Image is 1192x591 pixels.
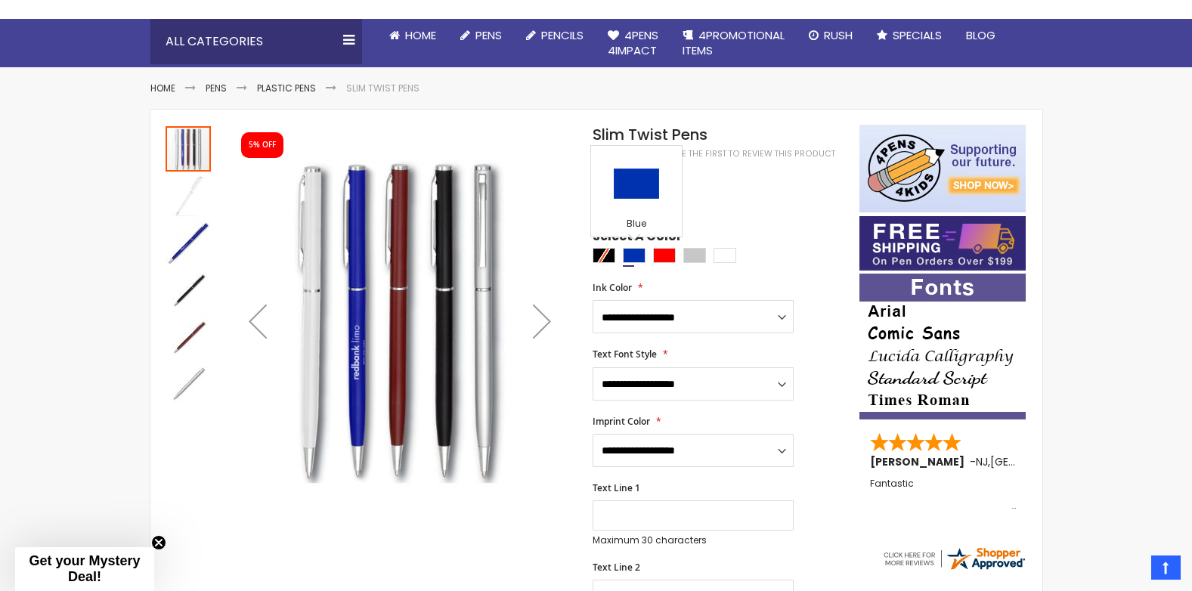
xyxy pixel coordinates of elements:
[377,19,448,52] a: Home
[683,248,706,263] div: Silver
[166,173,211,218] img: Slim Twist Pens
[653,248,676,263] div: Red
[166,218,212,265] div: Slim Twist Pens
[797,19,865,52] a: Rush
[206,82,227,94] a: Pens
[608,27,658,58] span: 4Pens 4impact
[870,478,1017,511] div: Fantastic
[346,82,420,94] li: Slim Twist Pens
[150,82,175,94] a: Home
[541,27,584,43] span: Pencils
[512,125,572,517] div: Next
[593,348,657,360] span: Text Font Style
[166,312,212,359] div: Slim Twist Pens
[593,415,650,428] span: Imprint Color
[228,147,573,492] img: Slim Twist Pens
[1067,550,1192,591] iframe: Google Customer Reviews
[405,27,436,43] span: Home
[166,314,211,359] img: Slim Twist Pens
[595,218,678,233] div: Blue
[859,274,1026,419] img: font-personalization-examples
[593,228,682,249] span: Select A Color
[593,534,794,546] p: Maximum 30 characters
[976,454,988,469] span: NJ
[15,547,154,591] div: Get your Mystery Deal!Close teaser
[870,454,970,469] span: [PERSON_NAME]
[166,265,212,312] div: Slim Twist Pens
[859,216,1026,271] img: Free shipping on orders over $199
[593,124,707,145] span: Slim Twist Pens
[166,125,212,172] div: Slim Twist Pens
[670,19,797,68] a: 4PROMOTIONALITEMS
[714,248,736,263] div: White
[593,281,632,294] span: Ink Color
[881,545,1026,572] img: 4pens.com widget logo
[990,454,1101,469] span: [GEOGRAPHIC_DATA]
[683,27,785,58] span: 4PROMOTIONAL ITEMS
[593,561,640,574] span: Text Line 2
[824,27,853,43] span: Rush
[514,19,596,52] a: Pencils
[966,27,995,43] span: Blog
[150,19,362,64] div: All Categories
[29,553,140,584] span: Get your Mystery Deal!
[859,125,1026,212] img: 4pens 4 kids
[228,125,288,517] div: Previous
[596,19,670,68] a: 4Pens4impact
[593,481,640,494] span: Text Line 1
[970,454,1101,469] span: - ,
[623,248,646,263] div: Blue
[166,359,211,406] div: Slim Twist Pens
[865,19,954,52] a: Specials
[166,360,211,406] img: Slim Twist Pens
[151,535,166,550] button: Close teaser
[881,562,1026,575] a: 4pens.com certificate URL
[166,220,211,265] img: Slim Twist Pens
[249,140,276,150] div: 5% OFF
[257,82,316,94] a: Plastic Pens
[954,19,1008,52] a: Blog
[448,19,514,52] a: Pens
[475,27,502,43] span: Pens
[893,27,942,43] span: Specials
[676,148,835,159] a: Be the first to review this product
[166,172,212,218] div: Slim Twist Pens
[166,267,211,312] img: Slim Twist Pens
